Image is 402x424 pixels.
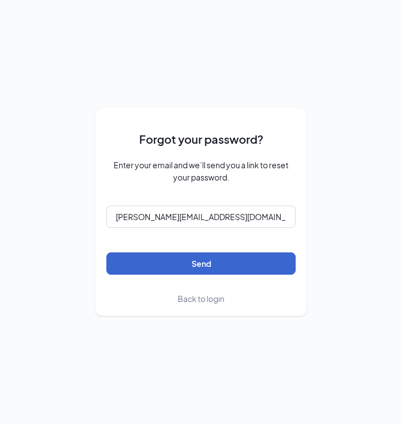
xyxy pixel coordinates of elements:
button: Send [106,252,296,275]
input: Email [106,206,296,228]
span: Back to login [178,294,224,304]
a: Back to login [178,293,224,305]
span: Forgot your password? [139,130,263,148]
span: Enter your email and we’ll send you a link to reset your password. [106,159,296,183]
